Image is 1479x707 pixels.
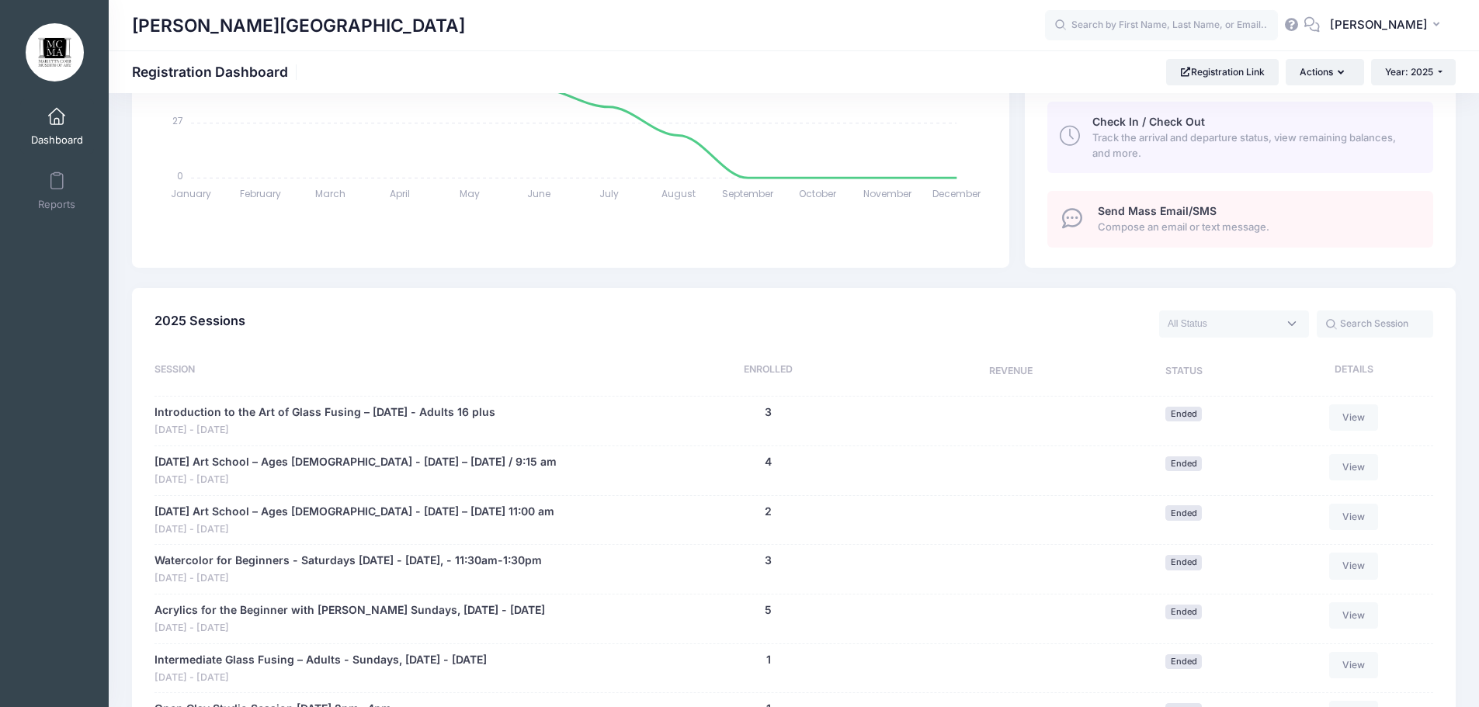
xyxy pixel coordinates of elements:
[1165,555,1202,570] span: Ended
[154,652,487,668] a: Intermediate Glass Fusing – Adults - Sundays, [DATE] - [DATE]
[1165,407,1202,421] span: Ended
[1047,191,1433,248] a: Send Mass Email/SMS Compose an email or text message.
[154,423,495,438] span: [DATE] - [DATE]
[172,114,183,127] tspan: 27
[1371,59,1456,85] button: Year: 2025
[1165,505,1202,520] span: Ended
[599,187,619,200] tspan: July
[1286,59,1363,85] button: Actions
[615,362,922,381] div: Enrolled
[765,504,772,520] button: 2
[933,187,982,200] tspan: December
[154,362,615,381] div: Session
[1168,317,1278,331] textarea: Search
[723,187,775,200] tspan: September
[1329,553,1379,579] a: View
[460,187,480,200] tspan: May
[20,164,94,218] a: Reports
[1092,130,1415,161] span: Track the arrival and departure status, view remaining balances, and more.
[154,571,542,586] span: [DATE] - [DATE]
[171,187,211,200] tspan: January
[154,313,245,328] span: 2025 Sessions
[240,187,281,200] tspan: February
[154,473,557,487] span: [DATE] - [DATE]
[390,187,410,200] tspan: April
[154,671,487,685] span: [DATE] - [DATE]
[1320,8,1456,43] button: [PERSON_NAME]
[1165,605,1202,619] span: Ended
[799,187,837,200] tspan: October
[1165,654,1202,669] span: Ended
[765,404,772,421] button: 3
[1329,504,1379,530] a: View
[177,168,183,182] tspan: 0
[154,454,557,470] a: [DATE] Art School – Ages [DEMOGRAPHIC_DATA] - [DATE] – [DATE] / 9:15 am
[1329,404,1379,431] a: View
[1098,220,1415,235] span: Compose an email or text message.
[1329,602,1379,629] a: View
[1317,310,1433,337] input: Search Session
[154,621,545,636] span: [DATE] - [DATE]
[766,652,771,668] button: 1
[863,187,912,200] tspan: November
[20,99,94,154] a: Dashboard
[765,553,772,569] button: 3
[315,187,345,200] tspan: March
[1045,10,1278,41] input: Search by First Name, Last Name, or Email...
[661,187,696,200] tspan: August
[1047,102,1433,173] a: Check In / Check Out Track the arrival and departure status, view remaining balances, and more.
[132,8,465,43] h1: [PERSON_NAME][GEOGRAPHIC_DATA]
[154,504,554,520] a: [DATE] Art School – Ages [DEMOGRAPHIC_DATA] - [DATE] – [DATE] 11:00 am
[1098,204,1217,217] span: Send Mass Email/SMS
[1165,456,1202,471] span: Ended
[1166,59,1279,85] a: Registration Link
[1329,454,1379,480] a: View
[154,522,554,537] span: [DATE] - [DATE]
[154,404,495,421] a: Introduction to the Art of Glass Fusing – [DATE] - Adults 16 plus
[1267,362,1433,381] div: Details
[1330,16,1428,33] span: [PERSON_NAME]
[1329,652,1379,678] a: View
[31,133,83,147] span: Dashboard
[132,64,301,80] h1: Registration Dashboard
[154,553,542,569] a: Watercolor for Beginners - Saturdays [DATE] - [DATE], - 11:30am-1:30pm
[1385,66,1433,78] span: Year: 2025
[1101,362,1267,381] div: Status
[922,362,1101,381] div: Revenue
[765,602,772,619] button: 5
[1092,115,1205,128] span: Check In / Check Out
[38,198,75,211] span: Reports
[765,454,772,470] button: 4
[528,187,551,200] tspan: June
[26,23,84,81] img: Marietta Cobb Museum of Art
[154,602,545,619] a: Acrylics for the Beginner with [PERSON_NAME] Sundays, [DATE] - [DATE]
